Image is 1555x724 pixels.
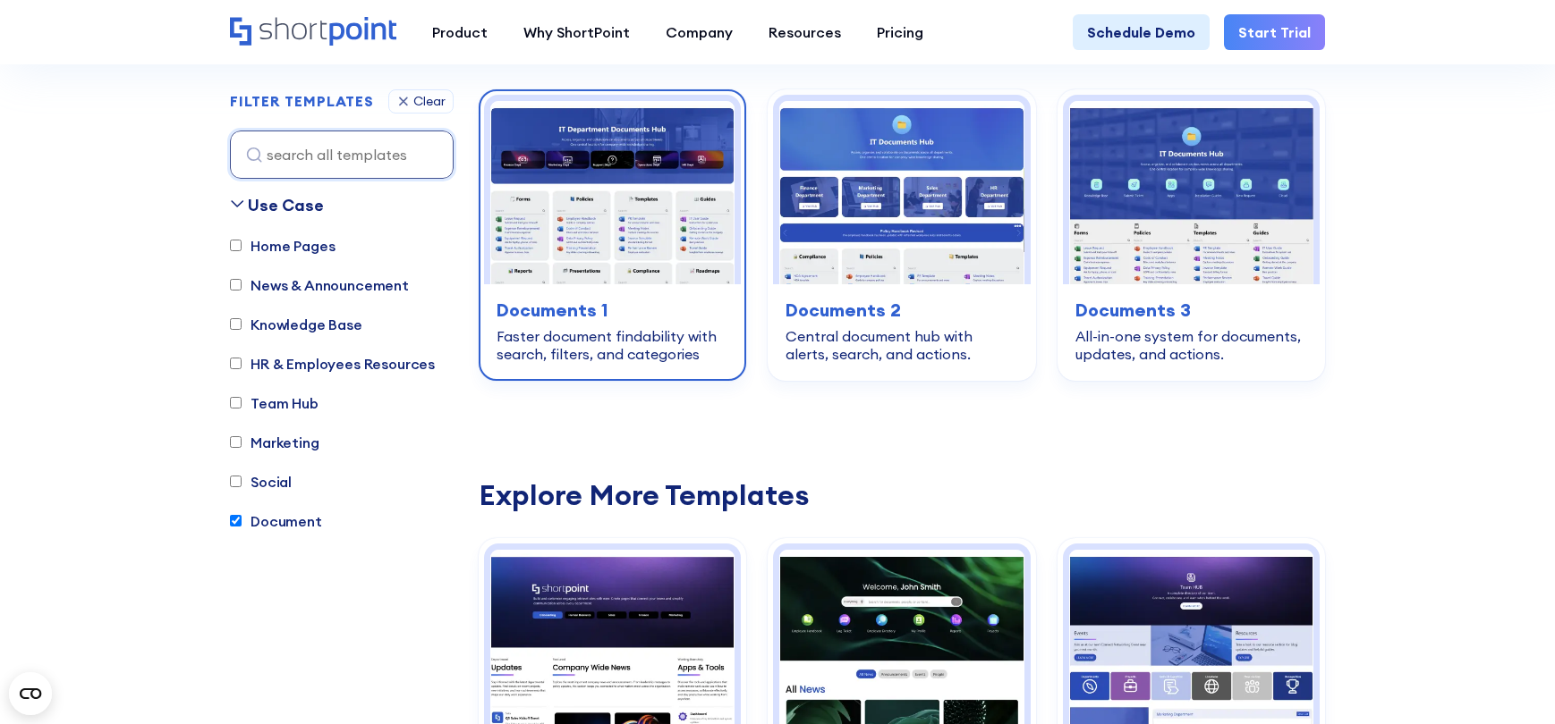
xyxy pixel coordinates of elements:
[230,17,396,47] a: Home
[877,21,923,43] div: Pricing
[1075,327,1307,363] div: All-in-one system for documents, updates, and actions.
[859,14,941,50] a: Pricing
[497,327,728,363] div: Faster document findability with search, filters, and categories
[230,471,292,492] label: Social
[413,96,446,108] div: Clear
[490,101,735,284] img: Documents 1 – SharePoint Document Library Template: Faster document findability with search, filt...
[769,21,841,43] div: Resources
[230,353,435,375] label: HR & Employees Resources
[497,297,728,324] h3: Documents 1
[506,14,648,50] a: Why ShortPoint
[786,327,1017,363] div: Central document hub with alerts, search, and actions.
[230,398,242,409] input: Team Hub
[230,235,335,257] label: Home Pages
[666,21,733,43] div: Company
[230,130,454,179] input: search all templates
[648,14,751,50] a: Company
[230,319,242,331] input: Knowledge Base
[230,510,322,532] label: Document
[1224,14,1325,50] a: Start Trial
[230,516,242,527] input: Document
[479,481,1325,509] div: Explore More Templates
[230,314,362,335] label: Knowledge Base
[768,89,1035,381] a: Documents 2 – Document Management Template: Central document hub with alerts, search, and actions...
[230,274,409,296] label: News & Announcement
[779,101,1024,284] img: Documents 2 – Document Management Template: Central document hub with alerts, search, and actions.
[230,95,374,109] div: FILTER TEMPLATES
[230,392,319,414] label: Team Hub
[9,672,52,715] button: Open CMP widget
[414,14,506,50] a: Product
[1075,297,1307,324] h3: Documents 3
[230,432,319,453] label: Marketing
[248,193,324,217] div: Use Case
[230,476,242,488] input: Social
[432,21,488,43] div: Product
[230,358,242,370] input: HR & Employees Resources
[1073,14,1210,50] a: Schedule Demo
[479,89,746,381] a: Documents 1 – SharePoint Document Library Template: Faster document findability with search, filt...
[1069,101,1313,284] img: Documents 3 – Document Management System Template: All-in-one system for documents, updates, and ...
[1466,638,1555,724] iframe: Chat Widget
[523,21,630,43] div: Why ShortPoint
[230,280,242,291] input: News & Announcement
[230,437,242,449] input: Marketing
[786,297,1017,324] h3: Documents 2
[751,14,859,50] a: Resources
[1058,89,1325,381] a: Documents 3 – Document Management System Template: All-in-one system for documents, updates, and ...
[230,240,242,252] input: Home Pages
